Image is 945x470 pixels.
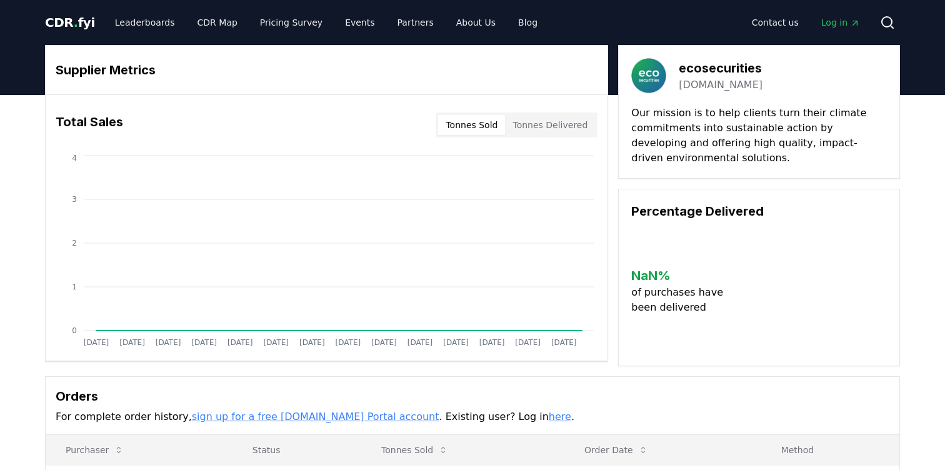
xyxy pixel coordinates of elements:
[56,387,889,406] h3: Orders
[72,195,77,204] tspan: 3
[227,338,253,347] tspan: [DATE]
[443,338,469,347] tspan: [DATE]
[771,444,889,456] p: Method
[574,437,658,462] button: Order Date
[679,77,762,92] a: [DOMAIN_NAME]
[515,338,541,347] tspan: [DATE]
[446,11,506,34] a: About Us
[56,112,123,137] h3: Total Sales
[821,16,860,29] span: Log in
[45,14,95,31] a: CDR.fyi
[508,11,547,34] a: Blog
[45,15,95,30] span: CDR fyi
[56,437,134,462] button: Purchaser
[631,266,733,285] h3: NaN %
[407,338,433,347] tspan: [DATE]
[679,59,762,77] h3: ecosecurities
[105,11,185,34] a: Leaderboards
[505,115,595,135] button: Tonnes Delivered
[156,338,181,347] tspan: [DATE]
[371,437,458,462] button: Tonnes Sold
[299,338,325,347] tspan: [DATE]
[742,11,870,34] nav: Main
[631,285,733,315] p: of purchases have been delivered
[191,338,217,347] tspan: [DATE]
[479,338,505,347] tspan: [DATE]
[72,239,77,247] tspan: 2
[438,115,505,135] button: Tonnes Sold
[387,11,444,34] a: Partners
[250,11,332,34] a: Pricing Survey
[263,338,289,347] tspan: [DATE]
[72,326,77,335] tspan: 0
[336,338,361,347] tspan: [DATE]
[84,338,109,347] tspan: [DATE]
[74,15,78,30] span: .
[742,11,809,34] a: Contact us
[631,106,887,166] p: Our mission is to help clients turn their climate commitments into sustainable action by developi...
[56,61,597,79] h3: Supplier Metrics
[551,338,577,347] tspan: [DATE]
[242,444,351,456] p: Status
[549,411,571,422] a: here
[631,58,666,93] img: ecosecurities-logo
[105,11,547,34] nav: Main
[187,11,247,34] a: CDR Map
[811,11,870,34] a: Log in
[192,411,439,422] a: sign up for a free [DOMAIN_NAME] Portal account
[72,154,77,162] tspan: 4
[119,338,145,347] tspan: [DATE]
[371,338,397,347] tspan: [DATE]
[72,282,77,291] tspan: 1
[56,409,889,424] p: For complete order history, . Existing user? Log in .
[631,202,887,221] h3: Percentage Delivered
[335,11,384,34] a: Events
